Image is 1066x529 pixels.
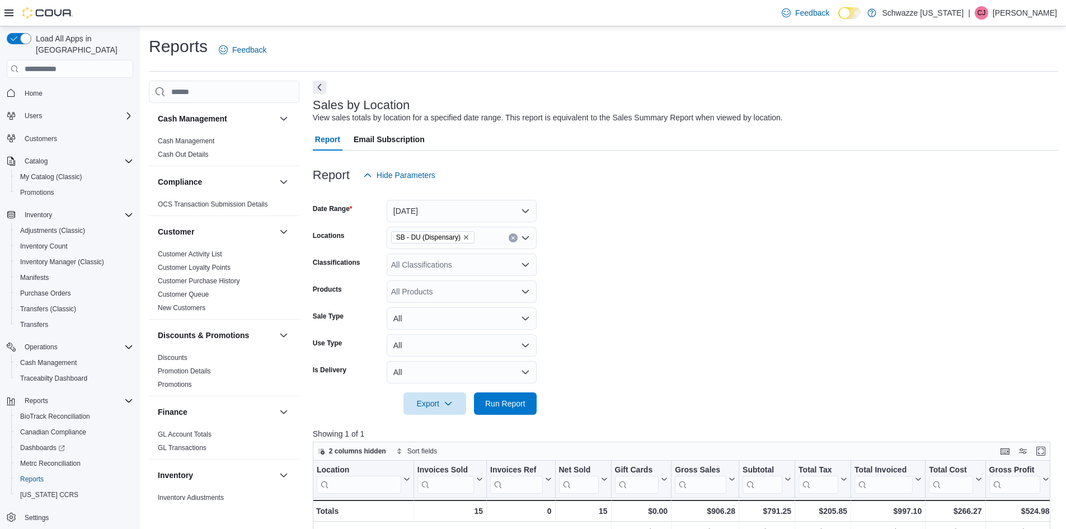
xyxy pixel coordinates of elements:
[854,504,922,518] div: $997.10
[558,465,598,494] div: Net Sold
[20,208,57,222] button: Inventory
[313,81,326,94] button: Next
[2,509,138,526] button: Settings
[521,287,530,296] button: Open list of options
[158,406,275,418] button: Finance
[799,504,847,518] div: $205.85
[11,355,138,371] button: Cash Management
[313,285,342,294] label: Products
[16,318,53,331] a: Transfers
[521,233,530,242] button: Open list of options
[158,290,209,299] span: Customer Queue
[149,35,208,58] h1: Reports
[11,270,138,285] button: Manifests
[838,19,839,20] span: Dark Mode
[743,465,782,476] div: Subtotal
[16,472,48,486] a: Reports
[313,366,346,374] label: Is Delivery
[16,186,133,199] span: Promotions
[16,410,133,423] span: BioTrack Reconciliation
[11,223,138,238] button: Adjustments (Classic)
[11,440,138,456] a: Dashboards
[16,170,133,184] span: My Catalog (Classic)
[2,130,138,147] button: Customers
[11,371,138,386] button: Traceabilty Dashboard
[25,157,48,166] span: Catalog
[158,291,209,298] a: Customer Queue
[929,465,973,494] div: Total Cost
[20,86,133,100] span: Home
[158,226,194,237] h3: Customer
[158,137,214,145] a: Cash Management
[929,465,982,494] button: Total Cost
[463,234,469,241] button: Remove SB - DU (Dispensary) from selection in this group
[20,340,133,354] span: Operations
[158,200,268,208] a: OCS Transaction Submission Details
[20,273,49,282] span: Manifests
[20,459,81,468] span: Metrc Reconciliation
[20,340,62,354] button: Operations
[277,225,290,238] button: Customer
[158,303,205,312] span: New Customers
[558,504,607,518] div: 15
[158,493,224,502] span: Inventory Adjustments
[16,488,83,502] a: [US_STATE] CCRS
[158,113,275,124] button: Cash Management
[158,150,209,159] span: Cash Out Details
[25,513,49,522] span: Settings
[989,465,1040,476] div: Gross Profit
[854,465,922,494] button: Total Invoiced
[20,172,82,181] span: My Catalog (Classic)
[25,343,58,352] span: Operations
[25,396,48,405] span: Reports
[22,7,73,18] img: Cova
[16,271,133,284] span: Manifests
[795,7,829,18] span: Feedback
[16,224,133,237] span: Adjustments (Classic)
[16,287,133,300] span: Purchase Orders
[16,302,133,316] span: Transfers (Classic)
[614,504,668,518] div: $0.00
[158,264,231,271] a: Customer Loyalty Points
[214,39,271,61] a: Feedback
[313,312,344,321] label: Sale Type
[25,134,57,143] span: Customers
[149,198,299,216] div: Compliance
[20,258,104,266] span: Inventory Manager (Classic)
[16,488,133,502] span: Washington CCRS
[158,250,222,259] span: Customer Activity List
[882,6,964,20] p: Schwazze [US_STATE]
[20,511,53,525] a: Settings
[16,472,133,486] span: Reports
[11,456,138,471] button: Metrc Reconciliation
[854,465,913,476] div: Total Invoiced
[313,444,391,458] button: 2 columns hidden
[11,285,138,301] button: Purchase Orders
[16,457,133,470] span: Metrc Reconciliation
[20,511,133,525] span: Settings
[158,277,240,285] span: Customer Purchase History
[1016,444,1030,458] button: Display options
[149,351,299,396] div: Discounts & Promotions
[777,2,834,24] a: Feedback
[16,302,81,316] a: Transfers (Classic)
[20,289,71,298] span: Purchase Orders
[998,444,1012,458] button: Keyboard shortcuts
[16,425,91,439] a: Canadian Compliance
[158,380,192,389] span: Promotions
[20,208,133,222] span: Inventory
[158,430,212,438] a: GL Account Totals
[158,330,249,341] h3: Discounts & Promotions
[16,240,133,253] span: Inventory Count
[277,405,290,419] button: Finance
[316,504,410,518] div: Totals
[16,255,133,269] span: Inventory Manager (Classic)
[313,112,783,124] div: View sales totals by location for a specified date range. This report is equivalent to the Sales ...
[11,238,138,254] button: Inventory Count
[854,465,913,494] div: Total Invoiced
[20,87,47,100] a: Home
[313,99,410,112] h3: Sales by Location
[799,465,847,494] button: Total Tax
[485,398,525,409] span: Run Report
[743,504,791,518] div: $791.25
